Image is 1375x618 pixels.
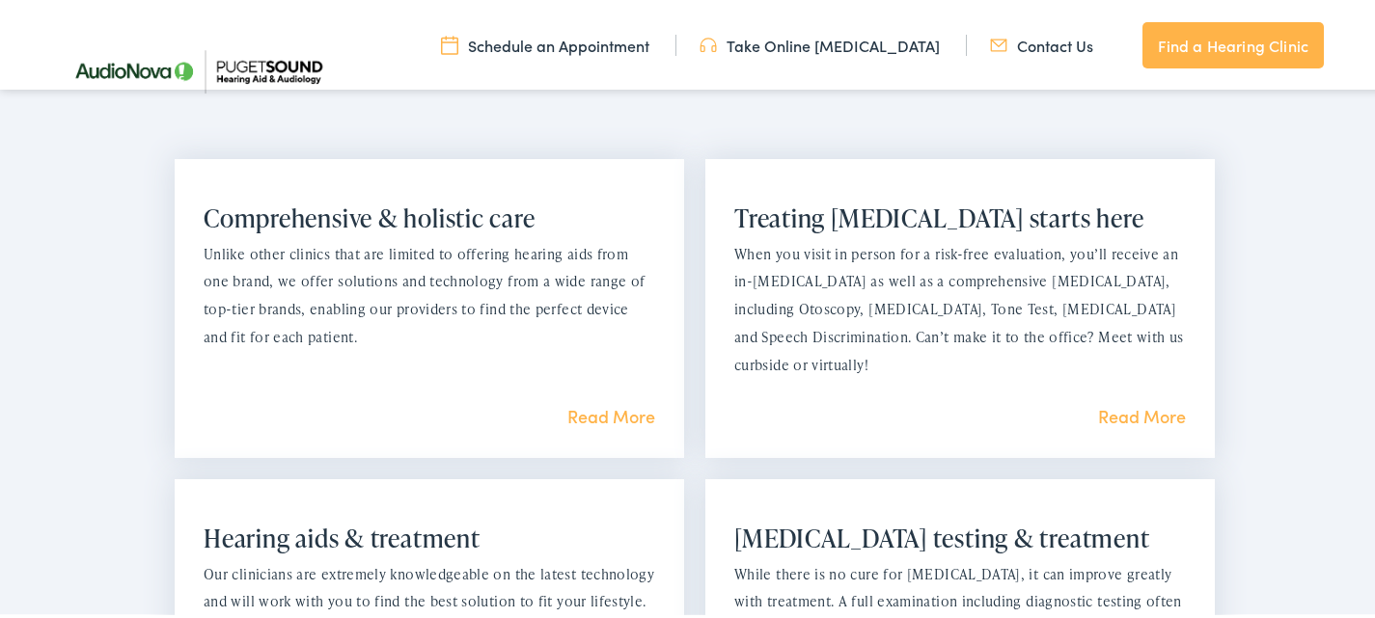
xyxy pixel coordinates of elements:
[700,32,717,53] img: utility icon
[1098,401,1186,425] a: Read More
[441,32,649,53] a: Schedule an Appointment
[441,32,458,53] img: utility icon
[990,32,1093,53] a: Contact Us
[734,238,1186,377] p: When you visit in person for a risk-free evaluation, you’ll receive an in-[MEDICAL_DATA] as well ...
[204,238,655,349] p: Unlike other clinics that are limited to offering hearing aids from one brand, we offer solutions...
[204,521,655,551] h2: Hearing aids & treatment
[734,521,1186,551] h2: [MEDICAL_DATA] testing & treatment
[204,201,655,230] h2: Comprehensive & holistic care
[734,201,1186,230] h2: Treating [MEDICAL_DATA] starts here
[1142,19,1324,66] a: Find a Hearing Clinic
[700,32,940,53] a: Take Online [MEDICAL_DATA]
[567,401,655,425] a: Read More
[990,32,1007,53] img: utility icon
